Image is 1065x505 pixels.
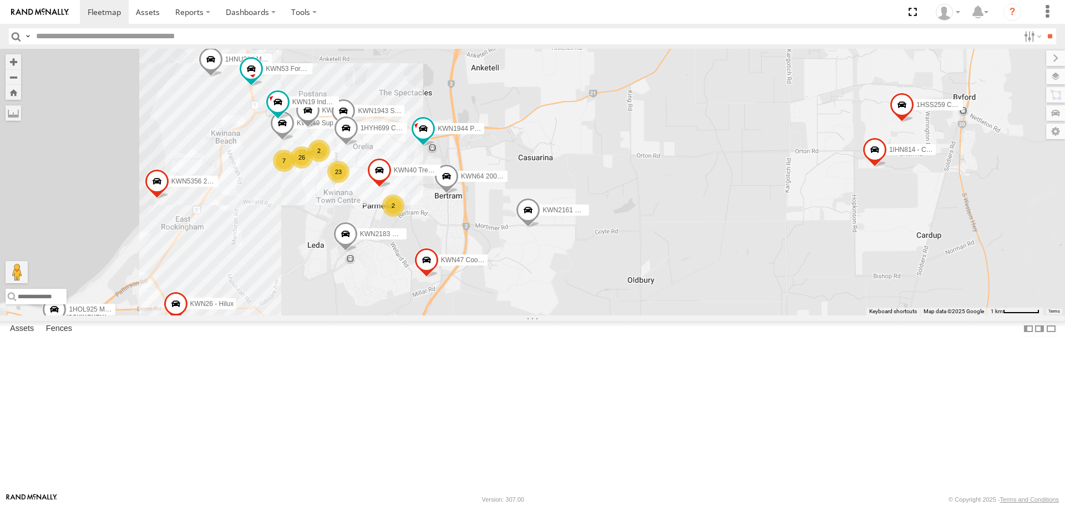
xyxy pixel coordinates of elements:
button: Drag Pegman onto the map to open Street View [6,261,28,283]
button: Map Scale: 1 km per 62 pixels [987,308,1043,315]
span: KWN40 Tree Officer [394,166,453,174]
label: Hide Summary Table [1046,321,1057,337]
label: Map Settings [1046,124,1065,139]
span: 1HSS259 Coor.Enviro Plan & Develop [916,101,1029,109]
span: Map data ©2025 Google [924,308,984,314]
span: KWN1943 Super. Facility Cleaning [358,107,460,115]
span: 1HYH699 Coor.Engage & Place [361,125,455,132]
span: KWN2196 Coor.Project [322,106,391,114]
label: Fences [40,322,78,337]
span: KWN47 Coor. Infra [441,257,497,264]
button: Keyboard shortcuts [869,308,917,315]
span: KWN26 - Hilux [190,300,234,308]
div: 7 [273,150,295,172]
span: KWN2183 Waste Education [360,231,442,238]
div: Andrew Fisher [932,4,964,21]
label: Assets [4,322,39,337]
a: Terms and Conditions [1000,496,1059,503]
button: Zoom Home [6,85,21,100]
span: 1 km [991,308,1003,314]
span: 1IHN814 - Coordinator Building [889,146,982,154]
span: 1HOL925 Manager Operations [69,306,160,314]
img: rand-logo.svg [11,8,69,16]
div: 2 [382,195,404,217]
i: ? [1003,3,1021,21]
label: Search Query [23,28,32,44]
div: © Copyright 2025 - [949,496,1059,503]
span: KWN53 Ford Ranger (Retic) [266,65,349,73]
label: Search Filter Options [1020,28,1043,44]
button: Zoom out [6,69,21,85]
span: KWN1944 Parks [438,125,487,133]
span: KWN5356 2001086 Camera Trailer Rangers [171,178,302,186]
div: 26 [291,146,313,169]
a: Visit our Website [6,494,57,505]
span: 1HNU337 Mower [225,56,276,64]
span: KWN64 2001034 Hino 300 [461,172,540,180]
span: KWN49 Super.Retic [297,119,356,127]
label: Dock Summary Table to the Left [1023,321,1034,337]
div: 23 [327,161,349,183]
a: Terms (opens in new tab) [1048,309,1060,313]
button: Zoom in [6,54,21,69]
span: KWN19 Industrial Mowing [292,99,369,106]
div: 2 [308,140,330,162]
label: Measure [6,105,21,121]
label: Dock Summary Table to the Right [1034,321,1045,337]
div: Version: 307.00 [482,496,524,503]
span: KWN2161 Workshop [542,207,605,215]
